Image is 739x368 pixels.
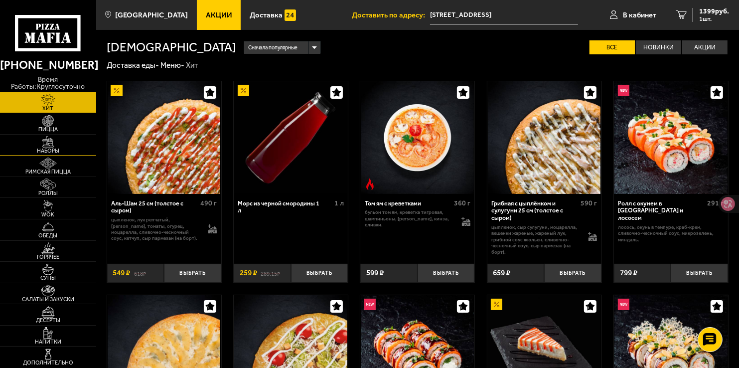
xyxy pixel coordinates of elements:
label: Новинки [636,40,681,54]
a: Грибная с цыплёнком и сулугуни 25 см (толстое с сыром) [487,81,601,194]
button: Выбрать [164,264,221,283]
span: 549 ₽ [113,269,130,277]
button: Выбрать [418,264,475,283]
span: 590 г [581,199,597,207]
img: 15daf4d41897b9f0e9f617042186c801.svg [285,9,296,21]
img: Акционный [238,85,249,96]
div: Аль-Шам 25 см (толстое с сыром) [111,200,198,215]
p: бульон том ям, креветка тигровая, шампиньоны, [PERSON_NAME], кинза, сливки. [365,209,454,228]
img: Том ям с креветками [361,81,474,194]
div: Том ям с креветками [365,200,451,207]
img: Морс из черной смородины 1 л [234,81,347,194]
img: Грибная с цыплёнком и сулугуни 25 см (толстое с сыром) [488,81,600,194]
a: Острое блюдоТом ям с креветками [360,81,474,194]
img: Новинка [364,299,376,310]
span: [GEOGRAPHIC_DATA] [115,11,188,19]
button: Выбрать [544,264,601,283]
p: лосось, окунь в темпуре, краб-крем, сливочно-чесночный соус, микрозелень, миндаль. [618,224,724,243]
span: В кабинет [623,11,656,19]
span: Доставка [250,11,283,19]
span: 1 л [334,199,344,207]
span: 799 ₽ [620,269,637,277]
s: 618 ₽ [134,269,146,277]
span: Сначала популярные [248,40,297,55]
a: Меню- [160,61,184,70]
button: Выбрать [291,264,348,283]
span: 1 шт. [699,16,729,22]
a: АкционныйМорс из черной смородины 1 л [234,81,348,194]
a: НовинкаРолл с окунем в темпуре и лососем [614,81,728,194]
span: 599 ₽ [366,269,384,277]
button: Выбрать [671,264,728,283]
h1: [DEMOGRAPHIC_DATA] [107,41,236,54]
img: Ролл с окунем в темпуре и лососем [614,81,727,194]
s: 289.15 ₽ [261,269,280,277]
input: Ваш адрес доставки [430,6,578,24]
p: цыпленок, сыр сулугуни, моцарелла, вешенки жареные, жареный лук, грибной соус Жюльен, сливочно-че... [491,224,581,255]
div: Хит [186,60,198,70]
span: Акции [206,11,232,19]
span: Доставить по адресу: [352,11,430,19]
div: Морс из черной смородины 1 л [238,200,331,215]
a: АкционныйАль-Шам 25 см (толстое с сыром) [107,81,221,194]
span: 259 ₽ [240,269,257,277]
a: Доставка еды- [107,61,159,70]
img: Острое блюдо [364,179,376,190]
label: Акции [682,40,728,54]
span: 1399 руб. [699,8,729,15]
span: 659 ₽ [493,269,510,277]
span: 490 г [200,199,217,207]
div: Грибная с цыплёнком и сулугуни 25 см (толстое с сыром) [491,200,578,222]
img: Акционный [111,85,122,96]
img: Аль-Шам 25 см (толстое с сыром) [108,81,220,194]
div: Ролл с окунем в [GEOGRAPHIC_DATA] и лососем [618,200,705,222]
p: цыпленок, лук репчатый, [PERSON_NAME], томаты, огурец, моцарелла, сливочно-чесночный соус, кетчуп... [111,217,200,241]
span: 360 г [454,199,470,207]
img: Новинка [618,299,629,310]
img: Акционный [491,299,502,310]
img: Новинка [618,85,629,96]
label: Все [590,40,635,54]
